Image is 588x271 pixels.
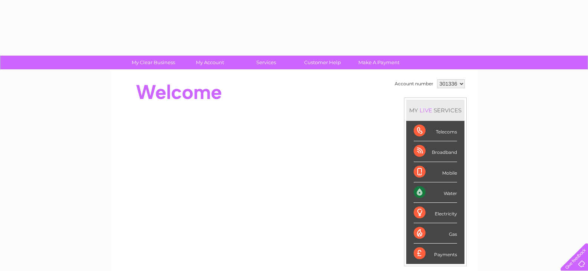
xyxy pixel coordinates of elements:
[292,56,353,69] a: Customer Help
[179,56,240,69] a: My Account
[414,121,457,141] div: Telecoms
[414,141,457,162] div: Broadband
[406,100,464,121] div: MY SERVICES
[236,56,297,69] a: Services
[414,244,457,264] div: Payments
[393,77,435,90] td: Account number
[414,162,457,182] div: Mobile
[414,182,457,203] div: Water
[414,203,457,223] div: Electricity
[123,56,184,69] a: My Clear Business
[348,56,410,69] a: Make A Payment
[414,223,457,244] div: Gas
[418,107,434,114] div: LIVE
